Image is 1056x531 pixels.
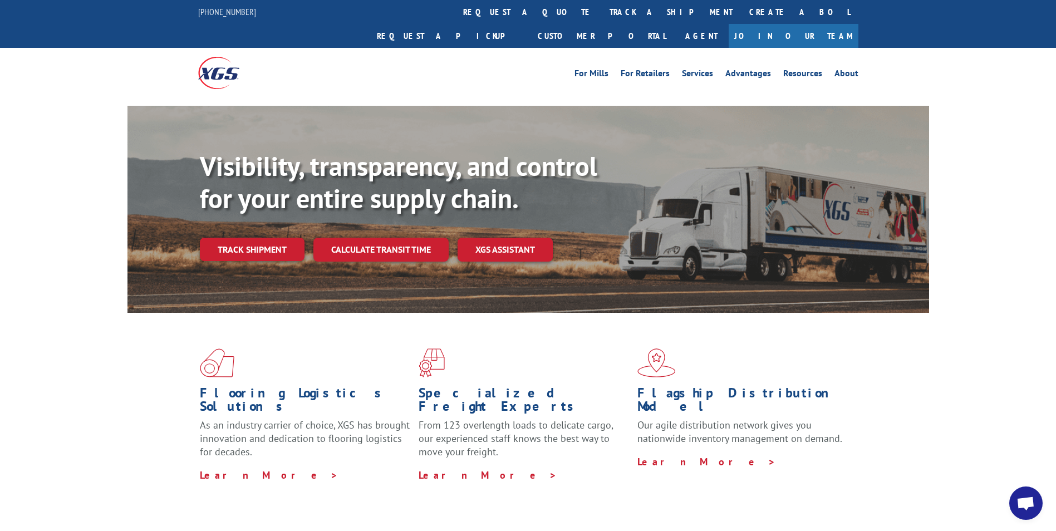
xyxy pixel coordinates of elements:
[419,386,629,419] h1: Specialized Freight Experts
[674,24,729,48] a: Agent
[637,419,842,445] span: Our agile distribution network gives you nationwide inventory management on demand.
[458,238,553,262] a: XGS ASSISTANT
[637,348,676,377] img: xgs-icon-flagship-distribution-model-red
[200,238,304,261] a: Track shipment
[529,24,674,48] a: Customer Portal
[621,69,670,81] a: For Retailers
[637,386,848,419] h1: Flagship Distribution Model
[729,24,858,48] a: Join Our Team
[369,24,529,48] a: Request a pickup
[200,348,234,377] img: xgs-icon-total-supply-chain-intelligence-red
[200,419,410,458] span: As an industry carrier of choice, XGS has brought innovation and dedication to flooring logistics...
[682,69,713,81] a: Services
[419,469,557,481] a: Learn More >
[419,419,629,468] p: From 123 overlength loads to delicate cargo, our experienced staff knows the best way to move you...
[200,149,597,215] b: Visibility, transparency, and control for your entire supply chain.
[419,348,445,377] img: xgs-icon-focused-on-flooring-red
[200,386,410,419] h1: Flooring Logistics Solutions
[313,238,449,262] a: Calculate transit time
[783,69,822,81] a: Resources
[574,69,608,81] a: For Mills
[1009,486,1043,520] a: Open chat
[200,469,338,481] a: Learn More >
[198,6,256,17] a: [PHONE_NUMBER]
[725,69,771,81] a: Advantages
[834,69,858,81] a: About
[637,455,776,468] a: Learn More >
